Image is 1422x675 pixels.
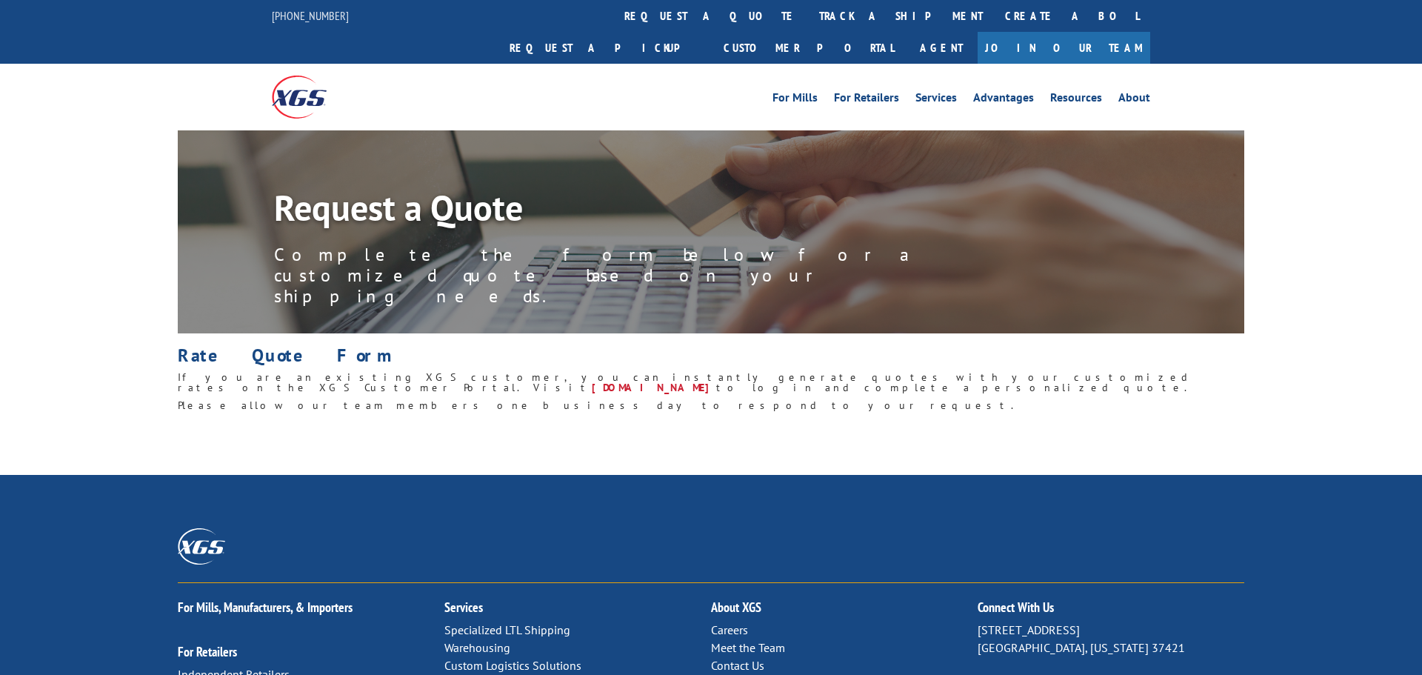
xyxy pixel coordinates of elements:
[1050,92,1102,108] a: Resources
[178,400,1244,418] h6: Please allow our team members one business day to respond to your request.
[978,622,1244,657] p: [STREET_ADDRESS] [GEOGRAPHIC_DATA], [US_STATE] 37421
[711,658,764,673] a: Contact Us
[498,32,712,64] a: Request a pickup
[274,245,941,307] p: Complete the form below for a customized quote based on your shipping needs.
[711,599,761,616] a: About XGS
[978,32,1150,64] a: Join Our Team
[178,643,237,660] a: For Retailers
[592,381,716,394] a: [DOMAIN_NAME]
[272,8,349,23] a: [PHONE_NUMBER]
[1118,92,1150,108] a: About
[716,381,1191,394] span: to log in and complete a personalized quote.
[772,92,818,108] a: For Mills
[905,32,978,64] a: Agent
[915,92,957,108] a: Services
[712,32,905,64] a: Customer Portal
[834,92,899,108] a: For Retailers
[711,640,785,655] a: Meet the Team
[178,347,1244,372] h1: Rate Quote Form
[178,599,353,616] a: For Mills, Manufacturers, & Importers
[274,190,941,233] h1: Request a Quote
[178,528,225,565] img: XGS_Logos_ALL_2024_All_White
[444,599,483,616] a: Services
[444,622,570,637] a: Specialized LTL Shipping
[444,640,510,655] a: Warehousing
[978,601,1244,622] h2: Connect With Us
[178,370,1192,394] span: If you are an existing XGS customer, you can instantly generate quotes with your customized rates...
[444,658,581,673] a: Custom Logistics Solutions
[973,92,1034,108] a: Advantages
[711,622,748,637] a: Careers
